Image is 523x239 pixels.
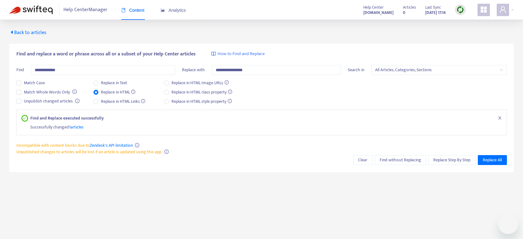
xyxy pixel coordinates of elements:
span: Find [16,66,24,73]
span: Help Center [363,4,384,11]
span: Articles [403,4,416,11]
a: How to Find and Replace [211,50,265,58]
iframe: Button to launch messaging window [498,214,518,234]
span: Replace in HTML Links [98,98,148,105]
span: appstore [480,6,487,13]
span: Match Case [21,80,47,86]
span: Match Whole Words Only [21,89,72,96]
span: How to Find and Replace [218,50,265,58]
span: Incompatible with content blocks due to [16,142,133,149]
span: close [498,116,502,120]
span: Replace All [483,157,502,163]
span: Analytics [161,8,186,13]
span: Find without Replacing [380,157,421,163]
span: area-chart [161,8,165,12]
span: Replace with [182,66,205,73]
strong: Find and Replace executed successfully [30,115,104,121]
span: caret-left [9,30,14,35]
span: user [499,6,507,13]
span: info-circle [72,89,77,94]
span: Unpublish changed articles [21,98,75,105]
span: 1 articles [69,124,84,131]
span: Find and replace a word or phrase across all or a subset of your Help Center articles [16,50,196,58]
span: Replace in HTML class property [169,89,235,96]
a: Zendesk's API limitation [90,142,133,149]
span: info-circle [135,143,139,147]
span: book [121,8,126,12]
span: Unpublished changes to articles will be lost if an article is updated using this app. [16,148,162,155]
span: Content [121,8,145,13]
span: Search in [348,66,364,73]
strong: 0 [403,9,405,16]
span: Replace in HTML style property [169,98,234,105]
span: check [23,116,26,120]
div: Successfully changed [30,121,502,130]
button: Find without Replacing [375,155,426,165]
button: Clear [353,155,372,165]
span: Replace in Text [98,80,130,86]
span: Last Sync [425,4,441,11]
button: Replace All [478,155,507,165]
span: Replace Step By Step [433,157,470,163]
span: Clear [358,157,367,163]
img: sync.dc5367851b00ba804db3.png [456,6,464,14]
img: image-link [211,51,216,56]
strong: [DATE] 17:14 [425,9,446,16]
span: Replace in HTML Image URLs [169,80,231,86]
button: Replace Step By Step [428,155,475,165]
span: info-circle [164,150,169,154]
span: Help Center Manager [63,4,107,16]
img: Swifteq [9,6,53,14]
span: info-circle [75,99,80,103]
span: Replace in HTML [98,89,138,96]
span: All Articles, Categories, Sections [375,65,503,75]
a: [DOMAIN_NAME] [363,9,394,16]
span: Back to articles [9,28,46,37]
